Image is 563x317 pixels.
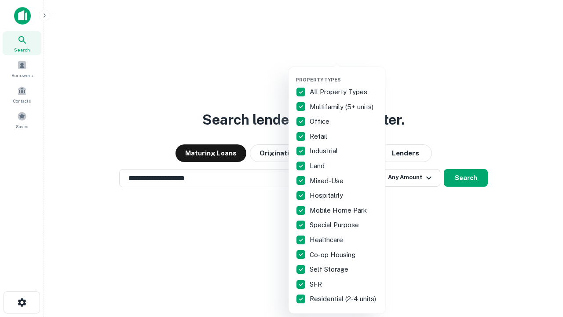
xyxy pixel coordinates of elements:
span: Property Types [296,77,341,82]
p: All Property Types [310,87,369,97]
p: Healthcare [310,235,345,245]
p: Industrial [310,146,340,156]
p: Retail [310,131,329,142]
p: Hospitality [310,190,345,201]
iframe: Chat Widget [519,218,563,261]
p: SFR [310,279,324,290]
p: Multifamily (5+ units) [310,102,375,112]
p: Co-op Housing [310,250,357,260]
p: Office [310,116,331,127]
p: Self Storage [310,264,350,275]
p: Mixed-Use [310,176,345,186]
p: Residential (2-4 units) [310,294,378,304]
p: Special Purpose [310,220,361,230]
p: Land [310,161,326,171]
p: Mobile Home Park [310,205,369,216]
